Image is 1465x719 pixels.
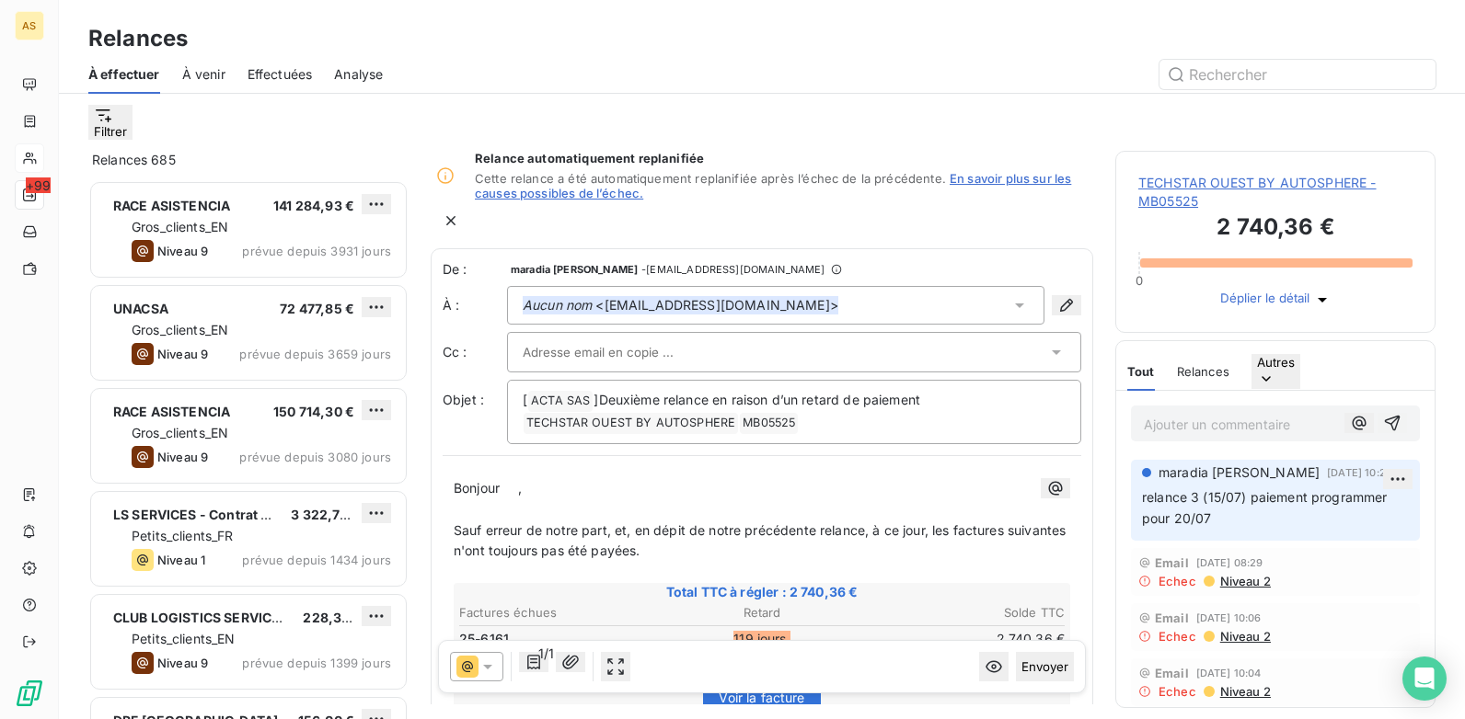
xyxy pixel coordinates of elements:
span: Niveau 9 [157,656,208,670]
span: Petits_clients_EN [132,631,236,646]
span: Niveau 9 [157,450,208,464]
th: Factures échues [458,603,660,622]
span: 119 jours [733,631,790,646]
span: Relances [1177,364,1229,379]
div: <[EMAIL_ADDRESS][DOMAIN_NAME]> [523,296,838,314]
label: À : [443,296,507,314]
span: , [518,480,522,496]
span: Echec [1159,574,1196,588]
th: Retard [662,603,863,622]
span: 1/1 [538,645,554,661]
span: RACE ASISTENCIA [113,404,230,419]
span: Niveau 9 [157,244,208,258]
span: relance 3 (15/07) paiement programmer pour 20/07 [1142,489,1391,526]
td: 2 740,36 € [864,629,1066,649]
span: Niveau 2 [1218,684,1271,699]
span: prévue depuis 3931 jours [242,244,391,258]
span: Cette relance a été automatiquement replanifiée après l’échec de la précédente. [475,171,946,186]
button: Filtrer [88,105,133,140]
span: 25-6161 [459,630,509,648]
span: [DATE] 08:29 [1196,557,1263,568]
span: LS SERVICES - Contrat DIOT [113,507,293,522]
span: RACE ASISTENCIA [113,198,230,213]
span: Objet : [443,392,484,407]
span: TECHSTAR OUEST BY AUTOSPHERE [524,413,738,434]
span: À venir [182,65,225,84]
span: prévue depuis 3080 jours [239,450,391,464]
span: Gros_clients_EN [132,322,228,337]
input: Rechercher [1159,60,1436,89]
span: maradia [PERSON_NAME] [1159,463,1320,482]
img: Logo LeanPay [15,679,44,708]
span: 3 322,73 € [291,507,361,522]
span: 0 [1136,273,1143,288]
span: Niveau 2 [1218,574,1271,588]
span: De : [443,260,507,279]
span: prévue depuis 3659 jours [239,347,391,361]
span: Niveau 1 [157,553,205,567]
span: Effectuées [248,65,313,84]
h3: 2 740,36 € [1138,211,1413,247]
div: grid [88,180,409,719]
span: Analyse [334,65,383,84]
span: Sauf erreur de notre part, et, en dépit de notre précédente relance, à ce jour, les factures suiv... [454,522,1069,559]
span: Niveau 9 [157,347,208,361]
span: Déplier le détail [1220,291,1309,309]
a: En savoir plus sur les causes possibles de l’échec. [475,171,1071,200]
span: Echec [1159,629,1196,644]
span: [DATE] 10:04 [1196,668,1262,679]
span: Gros_clients_EN [132,425,228,440]
span: Email [1155,611,1189,625]
span: Tout [1127,364,1155,379]
em: Aucun nom [523,296,592,314]
span: Email [1155,555,1189,570]
th: Solde TTC [864,603,1066,622]
button: Envoyer [1016,652,1074,681]
span: 228,36 € [303,610,362,625]
label: Cc : [443,343,507,361]
span: +99 [26,177,51,193]
span: 141 284,93 € [273,198,354,213]
span: ACTA SAS [528,391,593,412]
span: UNACSA [113,301,168,316]
span: 150 714,30 € [273,404,354,419]
span: Bonjour [454,480,500,496]
span: TECHSTAR OUEST BY AUTOSPHERE - MB05525 [1138,174,1413,211]
input: Adresse email en copie ... [523,338,721,366]
span: ]Deuxième relance en raison d’un retard de paiement [594,392,920,407]
span: Email [1155,666,1189,680]
a: +99 [15,180,43,210]
span: prévue depuis 1399 jours [242,656,391,670]
button: Autres [1252,354,1300,389]
span: Relances [92,151,147,169]
span: prévue depuis 1434 jours [242,553,391,567]
button: Déplier le détail [1215,290,1337,310]
span: Niveau 2 [1218,629,1271,644]
span: Gros_clients_EN [132,219,228,234]
span: Echec [1159,684,1196,699]
span: maradia [PERSON_NAME] [511,264,638,275]
span: 685 [151,151,175,169]
div: Open Intercom Messenger [1402,656,1447,701]
div: AS [15,11,44,40]
span: CLUB LOGISTICS SERVICES LTD [113,610,316,625]
span: [DATE] 10:24 [1327,467,1392,478]
span: [ [523,392,527,407]
span: Total TTC à régler : 2 740,36 € [456,583,1067,601]
span: MB05525 [740,413,798,434]
span: Voir la facture [719,690,804,705]
span: - [EMAIL_ADDRESS][DOMAIN_NAME] [641,264,825,275]
span: Petits_clients_FR [132,528,234,543]
span: Relance automatiquement replanifiée [475,151,1093,165]
span: À effectuer [88,65,160,84]
span: [DATE] 10:06 [1196,612,1262,623]
span: 72 477,85 € [280,301,354,316]
h3: Relances [88,22,188,55]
